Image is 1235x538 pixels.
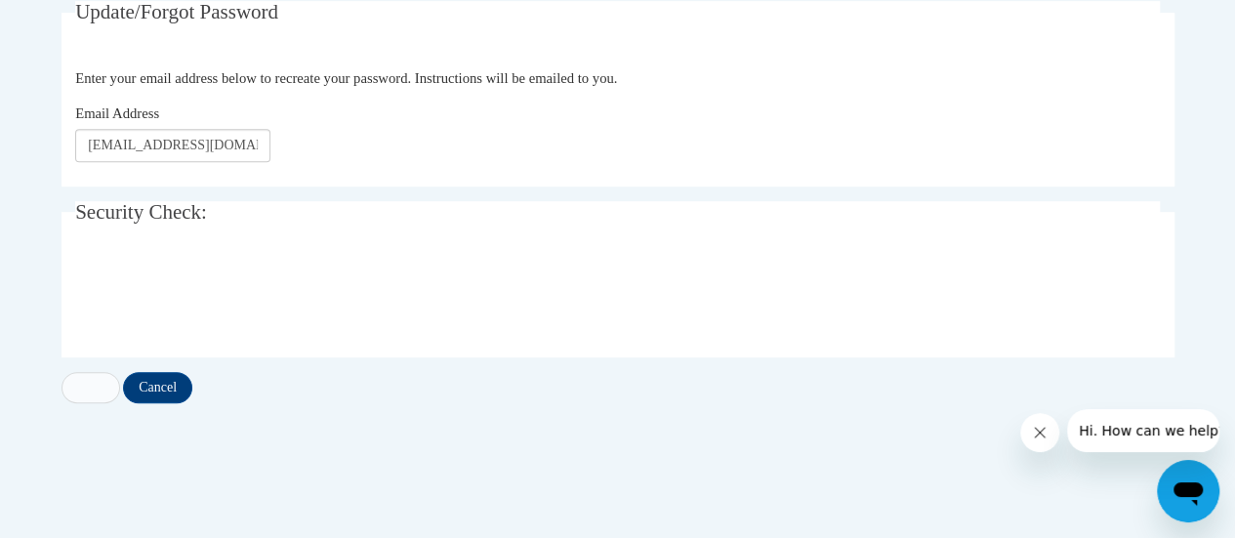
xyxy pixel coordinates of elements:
span: Email Address [75,105,159,121]
span: Security Check: [75,200,207,224]
span: Hi. How can we help? [12,14,158,29]
input: Cancel [123,372,192,403]
input: Email [75,129,270,162]
iframe: Close message [1020,413,1059,452]
span: Enter your email address below to recreate your password. Instructions will be emailed to you. [75,70,617,86]
iframe: reCAPTCHA [75,257,372,333]
iframe: Message from company [1067,409,1219,452]
iframe: Button to launch messaging window [1157,460,1219,522]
